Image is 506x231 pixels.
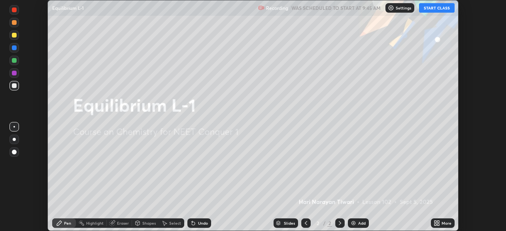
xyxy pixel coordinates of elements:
div: More [442,221,451,225]
p: Settings [396,6,411,10]
p: Equilibrium L-1 [52,5,84,11]
div: 2 [314,221,322,225]
div: Shapes [142,221,156,225]
button: START CLASS [419,3,455,13]
img: add-slide-button [350,220,357,226]
div: Highlight [86,221,104,225]
div: Select [169,221,181,225]
div: / [323,221,326,225]
div: Eraser [117,221,129,225]
img: class-settings-icons [388,5,394,11]
h5: WAS SCHEDULED TO START AT 9:45 AM [291,4,381,11]
img: recording.375f2c34.svg [258,5,264,11]
p: Recording [266,5,288,11]
div: Slides [284,221,295,225]
div: Add [358,221,366,225]
div: 2 [327,220,332,227]
div: Pen [64,221,71,225]
div: Undo [198,221,208,225]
